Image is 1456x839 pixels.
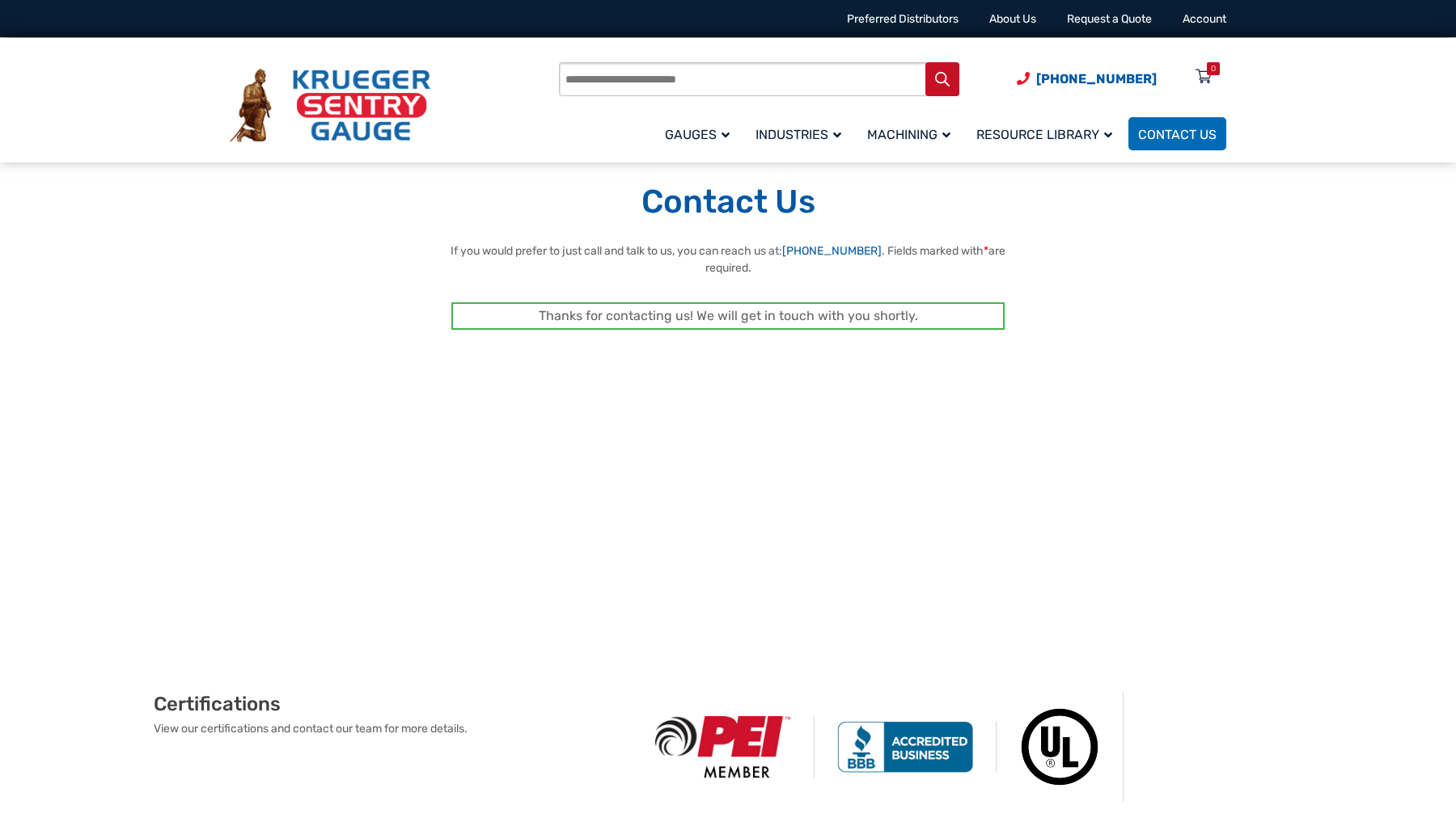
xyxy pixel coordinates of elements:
[847,12,959,26] a: Preferred Distributors
[997,692,1124,802] img: Underwriters Laboratories
[967,115,1128,153] a: Resource Library
[867,127,950,142] span: Machining
[451,302,1005,330] div: Thanks for contacting us! We will get in touch with you shortly.
[1128,117,1226,150] a: Contact Us
[230,69,430,143] img: Krueger Sentry Gauge
[1183,12,1226,26] a: Account
[1138,127,1217,142] span: Contact Us
[989,12,1036,26] a: About Us
[1036,71,1157,86] span: [PHONE_NUMBER]
[857,115,967,153] a: Machining
[230,182,1226,222] h1: Contact Us
[655,115,746,153] a: Gauges
[976,127,1112,142] span: Resource Library
[756,127,841,142] span: Industries
[665,127,730,142] span: Gauges
[633,716,815,778] img: PEI Member
[746,115,857,153] a: Industries
[1211,62,1216,75] div: 0
[1017,69,1157,89] a: Phone Number (920) 434-8860
[1067,12,1152,26] a: Request a Quote
[815,721,997,773] img: BBB
[154,692,633,716] h2: Certifications
[445,242,1011,276] p: If you would prefer to just call and talk to us, you can reach us at: . Fields marked with are re...
[782,244,882,258] a: [PHONE_NUMBER]
[154,720,633,737] p: View our certifications and contact our team for more details.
